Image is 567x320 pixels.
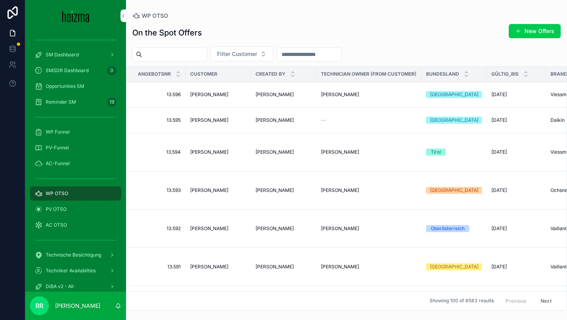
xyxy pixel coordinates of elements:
img: App logo [62,9,89,22]
span: [PERSON_NAME] [256,187,294,193]
span: Vaillant [550,225,567,232]
div: [GEOGRAPHIC_DATA] [430,117,478,124]
a: [DATE] [491,91,541,98]
div: 19 [107,97,117,107]
div: [GEOGRAPHIC_DATA] [430,263,478,270]
span: Customer [190,71,217,77]
span: Techniker Availabilties [46,268,96,274]
span: [PERSON_NAME] [190,264,228,270]
span: Reminder SM [46,99,76,105]
a: 13.591 [136,264,181,270]
div: 0 [107,66,117,75]
span: PV-Funnel [46,145,69,151]
a: PV-Funnel [30,141,121,155]
h1: On the Spot Offers [132,27,202,38]
span: WP OTSO [46,190,68,197]
span: [PERSON_NAME] [190,117,228,123]
span: [PERSON_NAME] [256,264,294,270]
a: AC-Funnel [30,156,121,171]
a: [GEOGRAPHIC_DATA] [426,117,482,124]
a: Opportunities SM [30,79,121,93]
span: Gültig_bis [491,71,519,77]
a: Oberösterreich [426,225,482,232]
span: Showing 100 of 8583 results [430,298,494,304]
span: [PERSON_NAME] [256,225,294,232]
span: Technician Owner (from customer) [321,71,417,77]
a: [PERSON_NAME] [190,117,246,123]
a: SM Dashboard [30,48,121,62]
span: 13.595 [136,117,181,123]
a: 13.596 [136,91,181,98]
a: SMSDR Dashboard0 [30,63,121,78]
span: [PERSON_NAME] [256,91,294,98]
a: [PERSON_NAME] [321,264,417,270]
a: 13.592 [136,225,181,232]
a: [PERSON_NAME] [321,187,417,193]
span: AC OTSO [46,222,67,228]
span: Bundesland [426,71,459,77]
span: [PERSON_NAME] [256,117,294,123]
a: New Offers [509,24,561,38]
span: [PERSON_NAME] [190,149,228,155]
span: [DATE] [491,149,507,155]
span: -- [321,117,326,123]
a: [PERSON_NAME] [190,149,246,155]
a: [PERSON_NAME] [190,91,246,98]
span: AC-Funnel [46,160,70,167]
p: [PERSON_NAME] [55,302,100,310]
span: Filter Customer [217,50,257,58]
a: [PERSON_NAME] [321,225,417,232]
span: SMSDR Dashboard [46,67,89,74]
span: [PERSON_NAME] [190,225,228,232]
a: [PERSON_NAME] [256,117,311,123]
a: [DATE] [491,264,541,270]
span: Vaillant [550,264,567,270]
a: [PERSON_NAME] [256,225,311,232]
span: [PERSON_NAME] [321,264,359,270]
a: [PERSON_NAME] [256,264,311,270]
a: 13.594 [136,149,181,155]
span: Created By [256,71,285,77]
span: WP OTSO [142,12,168,20]
span: [DATE] [491,91,507,98]
div: Oberösterreich [431,225,465,232]
span: WP Funnel [46,129,70,135]
div: scrollable content [25,32,126,292]
a: Technische Besichtigung [30,248,121,262]
button: Next [535,295,557,307]
span: RR [35,301,43,311]
a: [PERSON_NAME] [256,149,311,155]
span: 13.593 [136,187,181,193]
a: [DATE] [491,225,541,232]
a: [PERSON_NAME] [190,225,246,232]
span: DiBA v2 - All [46,283,74,290]
a: WP Funnel [30,125,121,139]
a: [PERSON_NAME] [256,91,311,98]
span: [PERSON_NAME] [190,187,228,193]
span: [DATE] [491,117,507,123]
span: SM Dashboard [46,52,79,58]
a: [DATE] [491,187,541,193]
a: Techniker Availabilties [30,264,121,278]
span: [PERSON_NAME] [321,187,359,193]
a: WP OTSO [132,12,168,20]
a: [GEOGRAPHIC_DATA] [426,263,482,270]
div: [GEOGRAPHIC_DATA] [430,91,478,98]
span: Opportunities SM [46,83,84,89]
a: [DATE] [491,117,541,123]
span: [DATE] [491,225,507,232]
a: Tirol [426,149,482,156]
a: AC OTSO [30,218,121,232]
a: [GEOGRAPHIC_DATA] [426,91,482,98]
a: [GEOGRAPHIC_DATA] [426,187,482,194]
a: WP OTSO [30,186,121,201]
a: [PERSON_NAME] [321,149,417,155]
span: [DATE] [491,264,507,270]
span: Angebotsnr [138,71,171,77]
span: [PERSON_NAME] [321,149,359,155]
div: [GEOGRAPHIC_DATA] [430,187,478,194]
